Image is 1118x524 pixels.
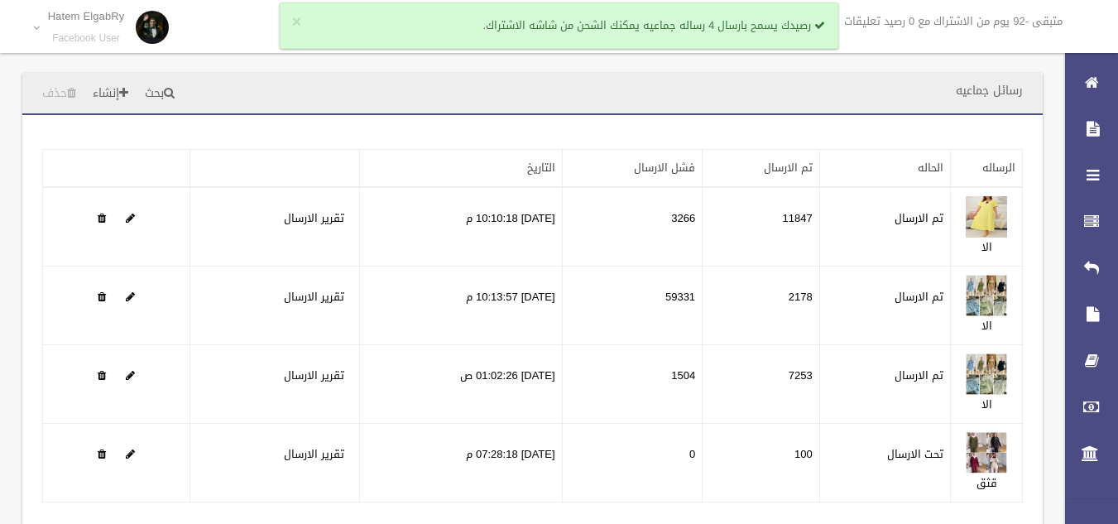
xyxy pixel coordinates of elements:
[562,187,703,267] td: 3266
[527,157,555,178] a: التاريخ
[126,286,135,307] a: Edit
[966,365,1007,386] a: Edit
[359,424,562,502] td: [DATE] 07:28:18 م
[966,196,1007,238] img: 638906334989385516.jpeg
[981,394,992,415] a: الا
[981,237,992,257] a: الا
[284,286,344,307] a: تقرير الارسال
[126,208,135,228] a: Edit
[86,79,135,109] a: إنشاء
[126,444,135,464] a: Edit
[562,424,703,502] td: 0
[703,187,820,267] td: 11847
[284,444,344,464] a: تقرير الارسال
[703,267,820,345] td: 2178
[126,365,135,386] a: Edit
[562,267,703,345] td: 59331
[359,267,562,345] td: [DATE] 10:13:57 م
[280,2,839,49] div: رصيدك يسمح بارسال 4 رساله جماعيه يمكنك الشحن من شاشه الاشتراك.
[936,75,1043,107] header: رسائل جماعيه
[887,445,943,464] label: تحت الارسال
[48,10,125,22] p: Hatem ElgabRy
[292,14,301,31] button: ×
[966,432,1007,474] img: 638907101559794058.jpeg
[634,157,695,178] a: فشل الارسال
[819,150,950,188] th: الحاله
[703,424,820,502] td: 100
[966,353,1007,395] img: 638906438165010178.jpeg
[966,444,1007,464] a: Edit
[284,208,344,228] a: تقرير الارسال
[48,32,125,45] small: Facebook User
[895,209,943,228] label: تم الارسال
[966,286,1007,307] a: Edit
[562,345,703,424] td: 1504
[703,345,820,424] td: 7253
[981,315,992,336] a: الا
[359,345,562,424] td: [DATE] 01:02:26 ص
[138,79,181,109] a: بحث
[359,187,562,267] td: [DATE] 10:10:18 م
[976,473,997,493] a: قثق
[966,275,1007,316] img: 638906337023235585.jpeg
[764,157,813,178] a: تم الارسال
[895,366,943,386] label: تم الارسال
[284,365,344,386] a: تقرير الارسال
[895,287,943,307] label: تم الارسال
[966,208,1007,228] a: Edit
[951,150,1023,188] th: الرساله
